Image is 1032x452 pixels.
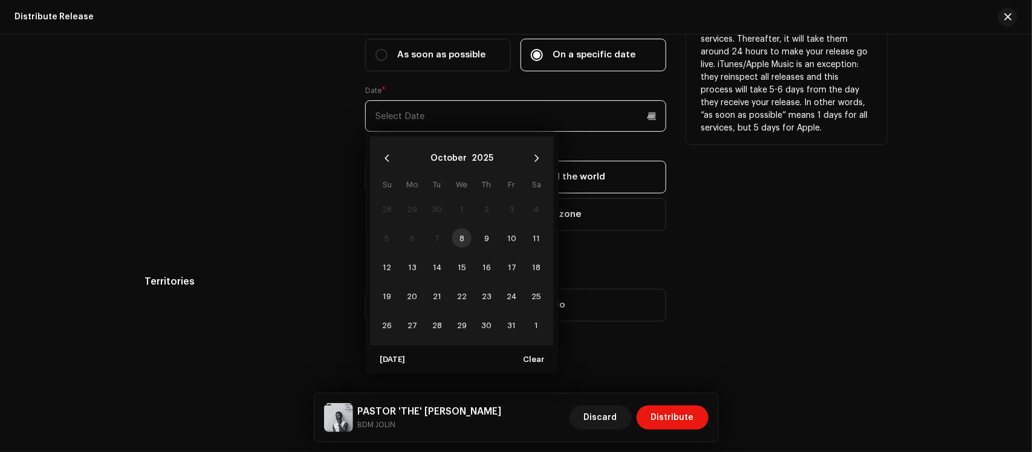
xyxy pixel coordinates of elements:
[449,311,474,340] td: 29
[400,282,424,311] td: 20
[380,347,405,372] span: [DATE]
[502,315,521,335] span: 31
[427,315,447,335] span: 28
[477,228,496,248] span: 9
[424,195,449,224] td: 30
[324,403,353,432] img: 2000f2cf-baff-4e95-b48b-e13eb069b2dd
[513,350,554,369] button: Clear
[456,181,468,189] span: We
[499,311,524,340] td: 31
[449,253,474,282] td: 15
[637,405,709,430] button: Distribute
[525,146,549,170] button: Next Month
[424,224,449,253] td: 7
[375,195,400,224] td: 28
[475,311,499,340] td: 30
[15,12,94,22] div: Distribute Release
[524,224,549,253] td: 11
[449,282,474,311] td: 22
[375,253,400,282] td: 12
[475,282,499,311] td: 23
[375,224,400,253] td: 5
[403,286,422,306] span: 20
[527,315,546,335] span: 1
[532,181,541,189] span: Sa
[433,181,441,189] span: Tu
[502,228,521,248] span: 10
[375,146,399,170] button: Previous Month
[400,311,424,340] td: 27
[524,311,549,340] td: 1
[400,224,424,253] td: 6
[499,224,524,253] td: 10
[370,350,415,369] button: [DATE]
[378,286,397,306] span: 19
[452,286,472,306] span: 22
[397,48,485,62] span: As soon as possible
[365,100,666,132] input: Select Date
[584,405,617,430] span: Discard
[403,257,422,277] span: 13
[508,181,515,189] span: Fr
[482,181,492,189] span: Th
[502,286,521,306] span: 24
[424,311,449,340] td: 28
[358,419,502,431] small: PASTOR 'THE' STONER
[502,257,521,277] span: 17
[477,257,496,277] span: 16
[452,315,472,335] span: 29
[524,282,549,311] td: 25
[524,253,549,282] td: 18
[430,149,467,168] button: Choose Month
[449,224,474,253] td: 8
[383,181,392,189] span: Su
[651,405,694,430] span: Distribute
[400,253,424,282] td: 13
[499,195,524,224] td: 3
[427,286,447,306] span: 21
[375,311,400,340] td: 26
[145,274,346,289] h5: Territories
[365,86,386,95] label: Date
[375,282,400,311] td: 19
[701,8,873,135] p: We deliver your release within a few minutes to a few hours to the music services. Thereafter, it...
[424,282,449,311] td: 21
[524,195,549,224] td: 4
[406,181,418,189] span: Mo
[400,195,424,224] td: 29
[378,257,397,277] span: 12
[477,315,496,335] span: 30
[365,132,559,374] div: Choose Date
[527,286,546,306] span: 25
[553,48,635,62] span: On a specific date
[452,257,472,277] span: 15
[527,257,546,277] span: 18
[449,195,474,224] td: 1
[378,315,397,335] span: 26
[499,253,524,282] td: 17
[499,282,524,311] td: 24
[527,228,546,248] span: 11
[403,315,422,335] span: 27
[424,253,449,282] td: 14
[553,299,565,312] span: No
[523,347,544,372] span: Clear
[475,253,499,282] td: 16
[477,286,496,306] span: 23
[475,224,499,253] td: 9
[427,257,447,277] span: 14
[570,405,632,430] button: Discard
[475,195,499,224] td: 2
[472,149,493,168] button: Choose Year
[358,404,502,419] h5: PASTOR 'THE' STONER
